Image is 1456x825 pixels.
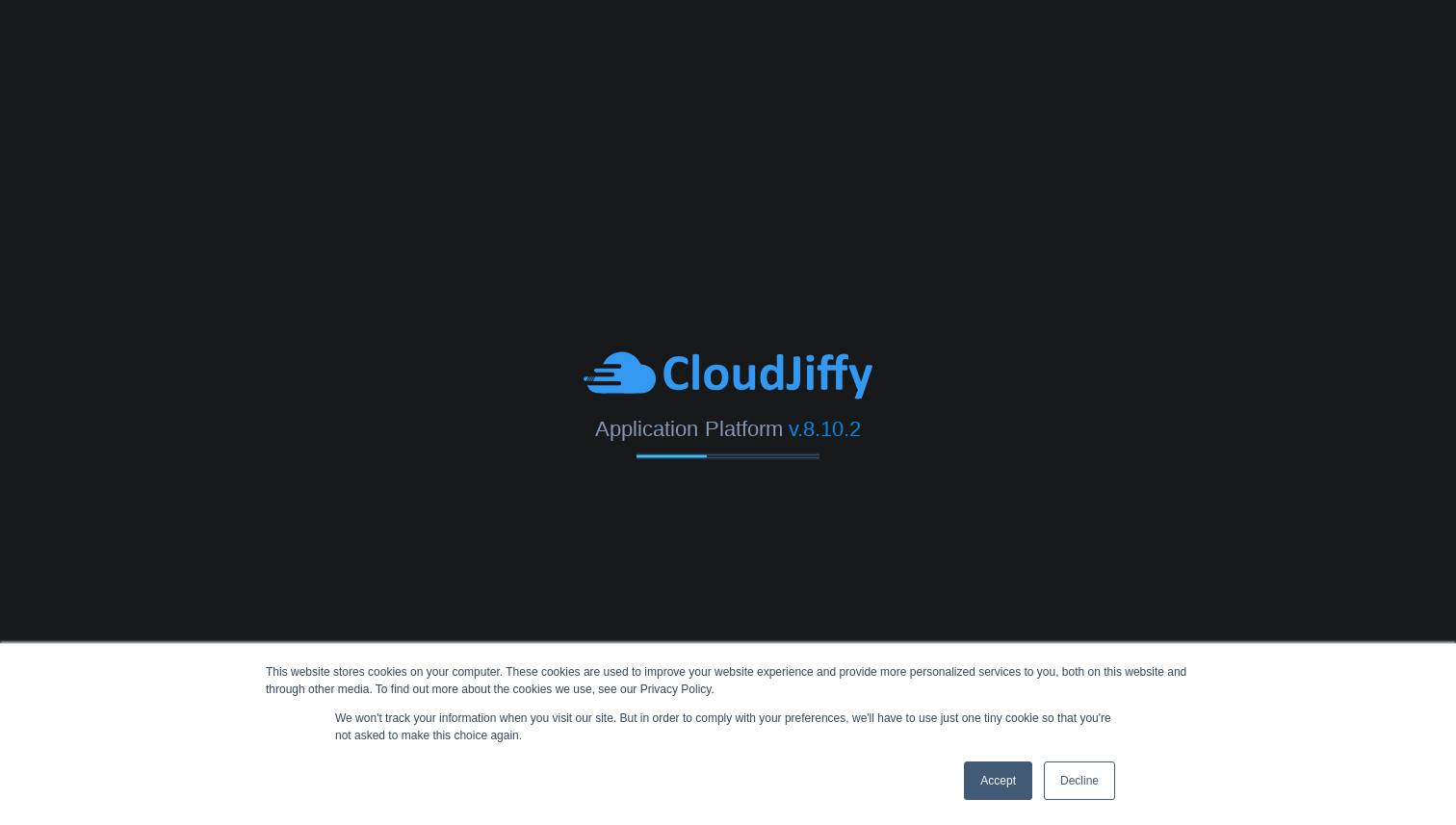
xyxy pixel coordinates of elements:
[335,709,1121,744] p: We won't track your information when you visit our site. But in order to comply with your prefere...
[584,348,872,401] img: CloudJiffy-Blue.svg
[1044,761,1115,800] a: Decline
[964,761,1032,800] a: Accept
[789,416,861,440] span: v.8.10.2
[266,663,1190,698] div: This website stores cookies on your computer. These cookies are used to improve your website expe...
[595,416,782,440] span: Application Platform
